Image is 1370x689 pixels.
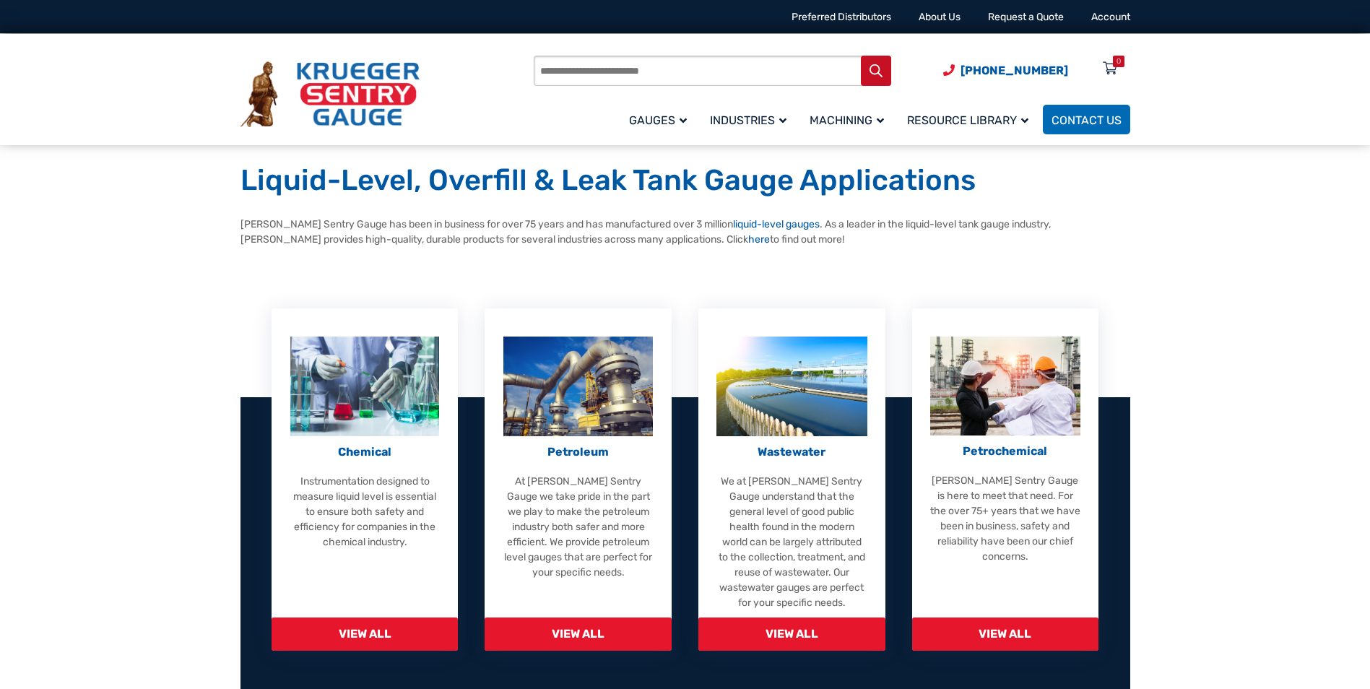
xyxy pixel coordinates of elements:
[716,337,867,436] img: Wastewater
[503,337,653,436] img: Petroleum
[240,162,1130,199] h1: Liquid-Level, Overfill & Leak Tank Gauge Applications
[1043,105,1130,134] a: Contact Us
[961,64,1068,77] span: [PHONE_NUMBER]
[629,113,687,127] span: Gauges
[290,474,441,550] p: Instrumentation designed to measure liquid level is essential to ensure both safety and efficienc...
[748,233,770,246] a: here
[898,103,1043,136] a: Resource Library
[716,474,867,610] p: We at [PERSON_NAME] Sentry Gauge understand that the general level of good public health found in...
[1091,11,1130,23] a: Account
[240,217,1130,247] p: [PERSON_NAME] Sentry Gauge has been in business for over 75 years and has manufactured over 3 mil...
[503,474,654,580] p: At [PERSON_NAME] Sentry Gauge we take pride in the part we play to make the petroleum industry bo...
[930,443,1081,460] p: Petrochemical
[733,218,820,230] a: liquid-level gauges
[919,11,961,23] a: About Us
[943,61,1068,79] a: Phone Number (920) 434-8860
[485,308,672,651] a: Petroleum Petroleum At [PERSON_NAME] Sentry Gauge we take pride in the part we play to make the p...
[716,443,867,461] p: Wastewater
[710,113,786,127] span: Industries
[698,617,885,651] span: View All
[988,11,1064,23] a: Request a Quote
[240,61,420,128] img: Krueger Sentry Gauge
[272,617,459,651] span: View All
[290,337,440,436] img: Chemical
[1117,56,1121,67] div: 0
[930,473,1081,564] p: [PERSON_NAME] Sentry Gauge is here to meet that need. For the over 75+ years that we have been in...
[792,11,891,23] a: Preferred Distributors
[1052,113,1122,127] span: Contact Us
[620,103,701,136] a: Gauges
[930,337,1081,435] img: Petrochemical
[912,308,1099,651] a: Petrochemical Petrochemical [PERSON_NAME] Sentry Gauge is here to meet that need. For the over 75...
[485,617,672,651] span: View All
[503,443,654,461] p: Petroleum
[290,443,441,461] p: Chemical
[912,617,1099,651] span: View All
[701,103,801,136] a: Industries
[810,113,884,127] span: Machining
[272,308,459,651] a: Chemical Chemical Instrumentation designed to measure liquid level is essential to ensure both sa...
[801,103,898,136] a: Machining
[907,113,1028,127] span: Resource Library
[698,308,885,651] a: Wastewater Wastewater We at [PERSON_NAME] Sentry Gauge understand that the general level of good ...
